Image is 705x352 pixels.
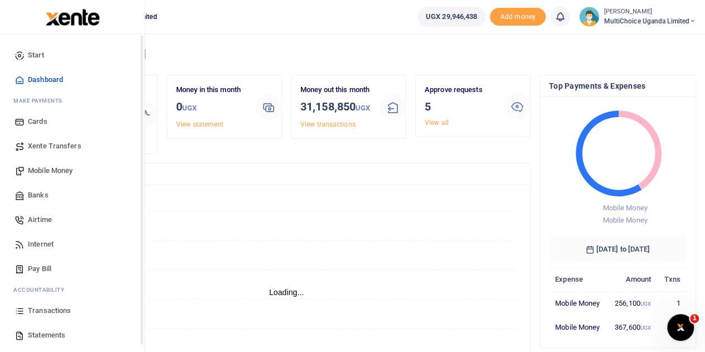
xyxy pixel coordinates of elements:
[490,8,546,26] li: Toup your wallet
[425,98,495,115] h3: 5
[300,84,371,96] p: Money out this month
[425,84,495,96] p: Approve requests
[425,119,449,127] a: View all
[9,158,135,183] a: Mobile Money
[604,7,696,17] small: [PERSON_NAME]
[602,204,647,212] span: Mobile Money
[607,267,657,291] th: Amount
[19,97,62,105] span: ake Payments
[176,98,246,117] h3: 0
[28,74,63,85] span: Dashboard
[45,12,100,21] a: logo-small logo-large logo-large
[9,298,135,323] a: Transactions
[602,216,647,224] span: Mobile Money
[52,168,521,180] h4: Transactions Overview
[300,120,356,128] a: View transactions
[9,67,135,92] a: Dashboard
[413,7,490,27] li: Wallet ballance
[417,7,485,27] a: UGX 29,946,438
[300,98,371,117] h3: 31,158,850
[657,267,687,291] th: Txns
[182,104,197,112] small: UGX
[9,43,135,67] a: Start
[640,325,651,331] small: UGX
[667,314,694,341] iframe: Intercom live chat
[690,314,699,323] span: 1
[9,134,135,158] a: Xente Transfers
[9,281,135,298] li: Ac
[28,239,54,250] span: Internet
[579,7,599,27] img: profile-user
[9,208,135,232] a: Airtime
[28,116,47,127] span: Cards
[28,214,52,225] span: Airtime
[9,92,135,109] li: M
[657,291,687,315] td: 1
[9,109,135,134] a: Cards
[9,257,135,281] a: Pay Bill
[42,48,696,60] h4: Hello [PERSON_NAME]
[426,11,477,22] span: UGX 29,946,438
[9,183,135,208] a: Banks
[657,315,687,339] td: 2
[607,315,657,339] td: 367,600
[22,286,64,294] span: countability
[604,16,696,26] span: MultiChoice Uganda Limited
[28,263,51,274] span: Pay Bill
[490,12,546,20] a: Add money
[269,288,304,297] text: Loading...
[549,267,607,291] th: Expense
[549,291,607,315] td: Mobile Money
[176,84,246,96] p: Money in this month
[490,8,546,26] span: Add money
[46,9,100,26] img: logo-large
[28,330,65,341] span: Statements
[28,141,81,152] span: Xente Transfers
[9,323,135,348] a: Statements
[549,80,687,92] h4: Top Payments & Expenses
[579,7,696,27] a: profile-user [PERSON_NAME] MultiChoice Uganda Limited
[549,315,607,339] td: Mobile Money
[28,165,72,176] span: Mobile Money
[28,50,44,61] span: Start
[607,291,657,315] td: 256,100
[356,104,370,112] small: UGX
[640,301,651,307] small: UGX
[9,232,135,257] a: Internet
[28,190,48,201] span: Banks
[176,120,223,128] a: View statement
[549,236,687,263] h6: [DATE] to [DATE]
[28,305,71,316] span: Transactions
